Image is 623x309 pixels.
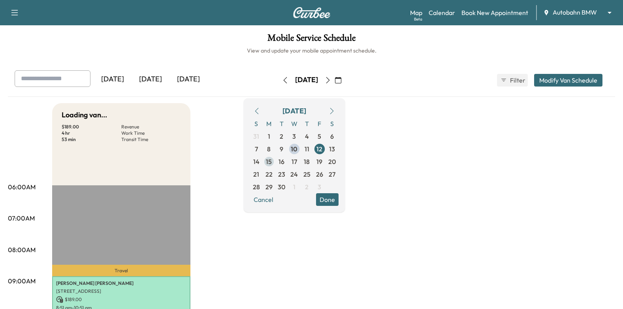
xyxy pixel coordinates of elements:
span: 29 [265,182,273,192]
span: 17 [292,157,297,166]
span: M [263,117,275,130]
p: 07:00AM [8,213,35,223]
span: 11 [305,144,309,154]
span: 20 [328,157,336,166]
span: 27 [329,170,335,179]
span: 4 [305,132,309,141]
a: MapBeta [410,8,422,17]
span: 24 [290,170,298,179]
span: 13 [329,144,335,154]
p: Revenue [121,124,181,130]
span: 26 [316,170,323,179]
p: Travel [52,265,190,276]
p: Work Time [121,130,181,136]
span: Filter [510,75,524,85]
img: Curbee Logo [293,7,331,18]
button: Filter [497,74,528,87]
span: W [288,117,301,130]
span: 12 [316,144,322,154]
p: [STREET_ADDRESS] [56,288,186,294]
h1: Mobile Service Schedule [8,33,615,47]
span: 1 [268,132,270,141]
span: 15 [266,157,272,166]
h6: View and update your mobile appointment schedule. [8,47,615,55]
div: [DATE] [295,75,318,85]
div: [DATE] [169,70,207,89]
span: 16 [279,157,284,166]
a: Book New Appointment [461,8,528,17]
span: 3 [292,132,296,141]
div: [DATE] [132,70,169,89]
span: 14 [253,157,260,166]
p: 09:00AM [8,276,36,286]
span: 2 [280,132,283,141]
p: [PERSON_NAME] [PERSON_NAME] [56,280,186,286]
span: 1 [293,182,296,192]
span: 3 [318,182,321,192]
p: 08:00AM [8,245,36,254]
p: 4 hr [62,130,121,136]
p: $ 189.00 [62,124,121,130]
div: Beta [414,16,422,22]
p: $ 189.00 [56,296,186,303]
p: Transit Time [121,136,181,143]
span: 30 [278,182,285,192]
span: F [313,117,326,130]
span: 25 [303,170,311,179]
span: 18 [304,157,310,166]
p: 53 min [62,136,121,143]
button: Done [316,193,339,206]
span: 22 [265,170,273,179]
span: Autobahn BMW [553,8,597,17]
span: 2 [305,182,309,192]
button: Cancel [250,193,277,206]
span: 8 [267,144,271,154]
span: T [301,117,313,130]
div: [DATE] [282,106,306,117]
span: S [250,117,263,130]
span: 23 [278,170,285,179]
button: Modify Van Schedule [534,74,602,87]
span: 6 [330,132,334,141]
div: [DATE] [94,70,132,89]
span: S [326,117,339,130]
a: Calendar [429,8,455,17]
h5: Loading van... [62,109,107,121]
span: 10 [291,144,297,154]
span: 7 [255,144,258,154]
span: 9 [280,144,283,154]
span: T [275,117,288,130]
span: 21 [253,170,259,179]
span: 31 [253,132,259,141]
span: 5 [318,132,321,141]
span: 19 [316,157,322,166]
span: 28 [253,182,260,192]
p: 06:00AM [8,182,36,192]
